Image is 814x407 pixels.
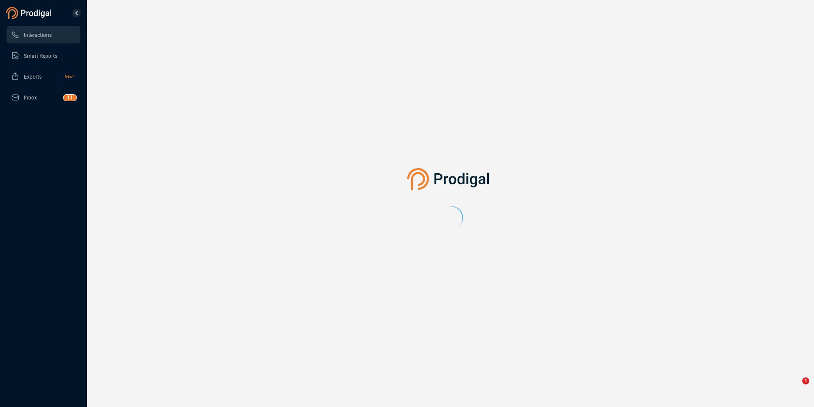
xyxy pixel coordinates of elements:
[7,26,80,43] li: Interactions
[70,95,73,103] p: 1
[24,32,52,38] span: Interactions
[24,53,57,59] span: Smart Reports
[6,7,54,19] img: prodigal-logo
[11,68,73,85] a: ExportsNew!
[24,95,37,101] span: Inbox
[11,26,73,43] a: Interactions
[802,377,809,384] span: 1
[407,168,494,190] img: prodigal-logo
[7,47,80,64] li: Smart Reports
[65,68,73,85] span: New!
[24,74,42,80] span: Exports
[7,89,80,106] li: Inbox
[7,68,80,85] li: Exports
[63,95,76,101] sup: 11
[11,89,73,106] a: Inbox
[784,377,805,398] iframe: Intercom live chat
[11,47,73,64] a: Smart Reports
[67,95,70,103] p: 1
